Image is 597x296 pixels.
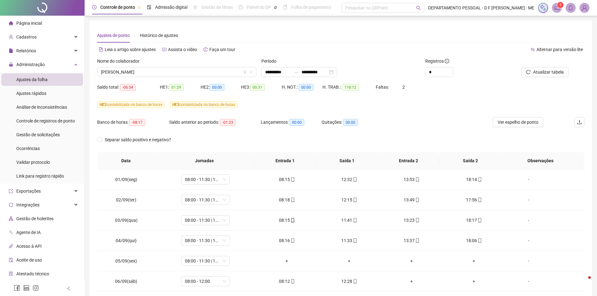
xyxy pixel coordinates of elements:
span: mobile [290,279,295,283]
span: notification [554,5,560,11]
th: Jornadas [155,152,254,169]
span: mobile [477,218,482,222]
div: 18:17 [448,217,500,224]
span: Assista o vídeo [168,47,197,52]
span: mobile [290,177,295,182]
span: mobile [415,238,420,243]
button: Ver espelho de ponto [493,117,543,127]
div: + [385,257,438,264]
span: history [203,47,208,52]
span: filter [243,70,247,74]
span: clock-circle [92,5,97,9]
div: H. TRAB.: [322,84,376,91]
div: 11:33 [323,237,375,244]
span: 08:00 - 11:30 | 13:30 - 18:00 [185,256,226,266]
span: reload [526,70,531,74]
span: Análise de inconsistências [16,105,67,110]
span: Separar saldo positivo e negativo? [102,136,174,143]
th: Entrada 1 [254,152,316,169]
div: 13:49 [385,196,438,203]
span: Administração [16,62,45,67]
span: Atualizar tabela [533,69,564,75]
span: Faça um tour [209,47,235,52]
span: to [294,70,299,75]
span: 08:00 - 11:30 | 13:30 - 18:00 [185,216,226,225]
span: mobile [352,198,357,202]
span: book [283,5,287,9]
span: Observações [506,157,575,164]
span: mobile [415,198,420,202]
span: Link para registro rápido [16,174,64,179]
button: Atualizar tabela [521,67,569,77]
img: sparkle-icon.fc2bf0ac1784a2077858766a79e2daf3.svg [540,4,547,11]
label: Período [261,58,280,65]
span: 00:00 [343,119,358,126]
span: Atestado técnico [16,271,49,276]
div: - [510,237,547,244]
span: Agente de IA [16,230,41,235]
span: mobile [352,279,357,283]
th: Saída 2 [439,152,501,169]
span: Painel do DP [247,5,271,10]
div: 12:15 [323,196,375,203]
span: linkedin [23,285,29,291]
div: Banco de horas: [97,119,169,126]
span: 03/09(qua) [115,218,138,223]
span: Gestão de férias [201,5,233,10]
span: Ajustes rápidos [16,91,46,96]
span: Registros [425,58,449,65]
span: swap-right [294,70,299,75]
span: bell [568,5,573,11]
th: Observações [501,152,580,169]
div: Saldo total: [97,84,160,91]
div: - [510,278,547,285]
div: 08:12 [261,278,313,285]
span: Aceite de uso [16,257,42,262]
span: mobile [290,218,295,222]
div: Saldo anterior ao período: [169,119,261,126]
span: 2 [402,85,405,90]
img: 85086 [580,3,589,13]
span: file [9,49,13,53]
span: 05/09(sex) [115,258,137,263]
span: Gestão de solicitações [16,132,60,137]
div: - [510,217,547,224]
div: 08:15 [261,217,313,224]
span: 00:00 [210,84,224,91]
span: Ocorrências [16,146,40,151]
span: down [249,70,253,74]
div: 08:16 [261,237,313,244]
div: 12:32 [323,176,375,183]
span: HE 3 [172,102,179,107]
span: contabilizada no banco de horas [170,101,238,108]
span: Folha de pagamento [291,5,331,10]
span: Ajustes da folha [16,77,48,82]
span: Validar protocolo [16,160,50,165]
span: apartment [9,216,13,221]
span: mobile [477,198,482,202]
span: HE 2 [100,102,107,107]
span: mobile [477,177,482,182]
span: Relatórios [16,48,36,53]
span: left [66,286,71,291]
label: Nome do colaborador [97,58,144,65]
div: + [323,257,375,264]
div: 08:15 [261,176,313,183]
span: mobile [290,238,295,243]
span: Leia o artigo sobre ajustes [105,47,156,52]
span: Ajustes de ponto [97,33,130,38]
span: facebook [14,285,20,291]
span: 01:29 [169,84,184,91]
span: pushpin [274,6,277,9]
th: Entrada 2 [378,152,439,169]
span: Ver espelho de ponto [498,119,538,126]
span: 00:00 [290,119,304,126]
span: 01/09(seg) [115,177,137,182]
span: Exportações [16,189,41,194]
span: Admissão digital [155,5,187,10]
span: api [9,244,13,248]
div: 13:37 [385,237,438,244]
div: + [448,257,500,264]
span: search [416,6,421,10]
span: file-done [147,5,151,9]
